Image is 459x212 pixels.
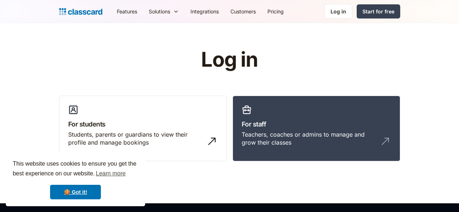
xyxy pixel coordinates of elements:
[357,4,400,18] a: Start for free
[95,168,127,179] a: learn more about cookies
[50,185,101,199] a: dismiss cookie message
[233,96,400,162] a: For staffTeachers, coaches or admins to manage and grow their classes
[185,3,225,20] a: Integrations
[59,7,102,17] a: home
[362,8,394,15] div: Start for free
[242,130,377,147] div: Teachers, coaches or admins to manage and grow their classes
[13,159,138,179] span: This website uses cookies to ensure you get the best experience on our website.
[242,119,391,129] h3: For staff
[149,8,170,15] div: Solutions
[331,8,346,15] div: Log in
[262,3,290,20] a: Pricing
[111,3,143,20] a: Features
[143,3,185,20] div: Solutions
[225,3,262,20] a: Customers
[324,4,352,19] a: Log in
[59,96,227,162] a: For studentsStudents, parents or guardians to view their profile and manage bookings
[68,119,218,129] h3: For students
[114,49,345,71] h1: Log in
[68,130,203,147] div: Students, parents or guardians to view their profile and manage bookings
[6,153,145,206] div: cookieconsent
